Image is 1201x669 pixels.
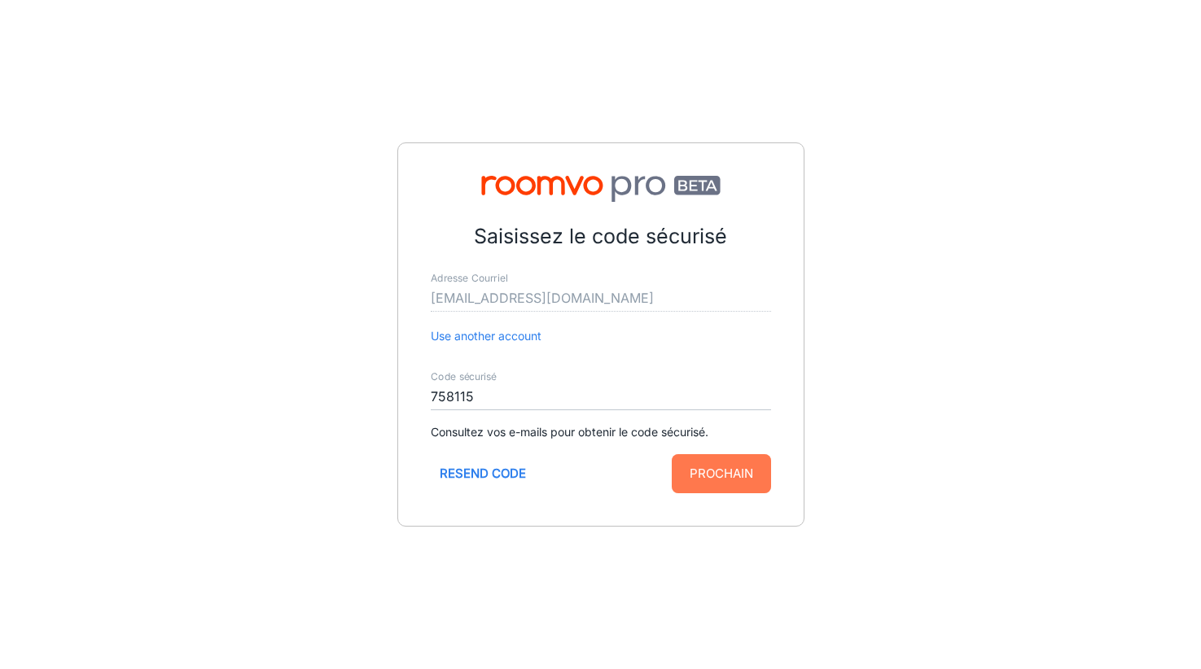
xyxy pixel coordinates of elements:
p: Saisissez le code sécurisé [431,221,771,252]
img: Roomvo PRO Beta [431,176,771,202]
label: Adresse Courriel [431,271,508,285]
p: Consultez vos e-mails pour obtenir le code sécurisé. [431,423,771,441]
button: Resend code [431,454,535,493]
button: Use another account [431,327,541,345]
label: Code sécurisé [431,369,497,383]
input: myname@example.com [431,286,771,312]
input: Enter secure code [431,384,771,410]
button: Prochain [672,454,771,493]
